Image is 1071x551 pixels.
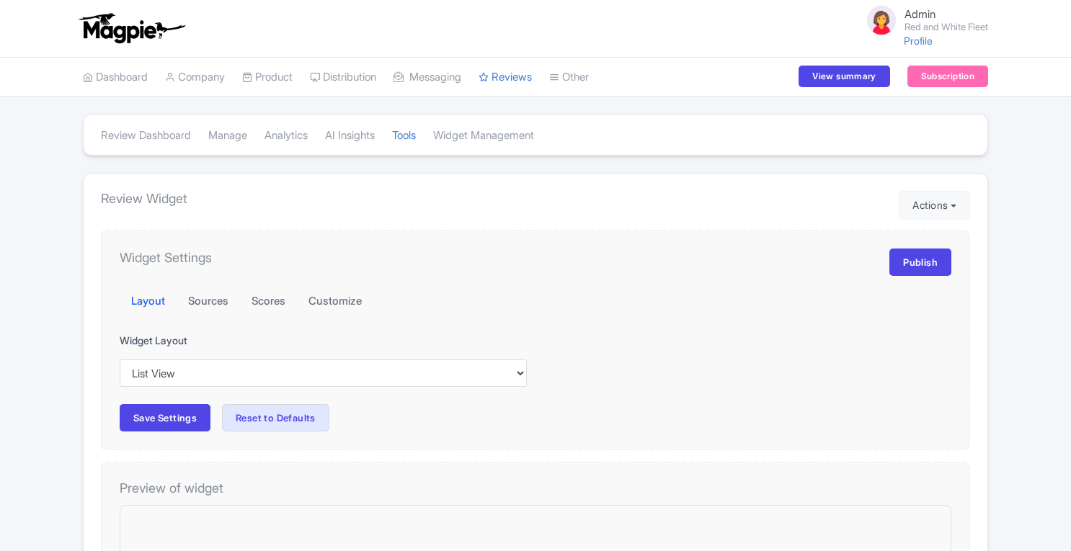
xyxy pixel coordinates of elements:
[120,250,212,266] h4: Widget Settings
[177,287,240,315] button: Sources
[392,116,416,156] a: Tools
[120,287,177,315] button: Layout
[120,480,951,496] h4: Preview of widget
[856,3,988,37] a: Admin Red and White Fleet
[83,58,148,97] a: Dashboard
[394,58,461,97] a: Messaging
[904,35,933,47] a: Profile
[799,66,889,87] a: View summary
[899,191,970,220] button: Actions
[101,191,970,207] h4: Review Widget
[889,248,951,276] a: Publish
[325,116,375,156] a: AI Insights
[907,66,988,87] a: Subscription
[120,333,527,348] label: Widget Layout
[242,58,293,97] a: Product
[905,7,936,21] span: Admin
[240,287,297,315] button: Scores
[208,116,247,156] a: Manage
[165,58,225,97] a: Company
[479,58,532,97] a: Reviews
[905,22,988,32] small: Red and White Fleet
[101,116,191,156] a: Review Dashboard
[265,116,308,156] a: Analytics
[310,58,376,97] a: Distribution
[297,287,373,315] button: Customize
[433,116,534,156] a: Widget Management
[120,404,210,431] button: Save Settings
[76,12,187,44] img: logo-ab69f6fb50320c5b225c76a69d11143b.png
[222,404,329,431] button: Reset to Defaults
[864,3,899,37] img: avatar_key_member-9c1dde93af8b07d7383eb8b5fb890c87.png
[549,58,589,97] a: Other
